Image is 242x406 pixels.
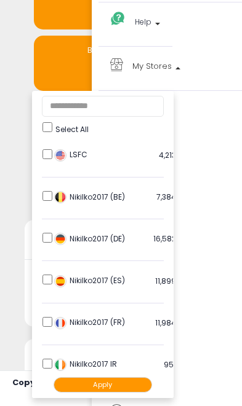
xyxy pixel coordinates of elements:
[54,192,125,202] span: Nikilko2017 (BE)
[132,58,172,74] span: My Stores
[54,359,67,371] img: ireland.png
[54,275,125,286] span: Nikilko2017 (ES)
[54,317,125,327] span: Nikilko2017 (FR)
[54,377,152,392] button: Apply
[54,275,67,287] img: spain.png
[54,359,117,369] span: Nikilko2017 IR
[135,14,151,29] span: Help
[155,318,205,328] span: 11,984 listings
[164,359,205,370] span: 951 listings
[54,191,67,203] img: belgium.png
[156,192,205,202] span: 7,384 listings
[110,58,238,79] a: My Stores
[159,150,205,160] span: 4,213 listings
[54,233,125,244] span: Nikilko2017 (DE)
[155,276,205,286] span: 11,899 listings
[54,317,67,329] img: france.png
[110,14,161,34] a: Help
[110,11,126,26] i: Get Help
[54,149,87,160] span: LSFC
[55,124,89,135] span: Select All
[54,233,67,245] img: germany.png
[153,233,205,244] span: 16,582 listings
[54,149,67,162] img: usa.png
